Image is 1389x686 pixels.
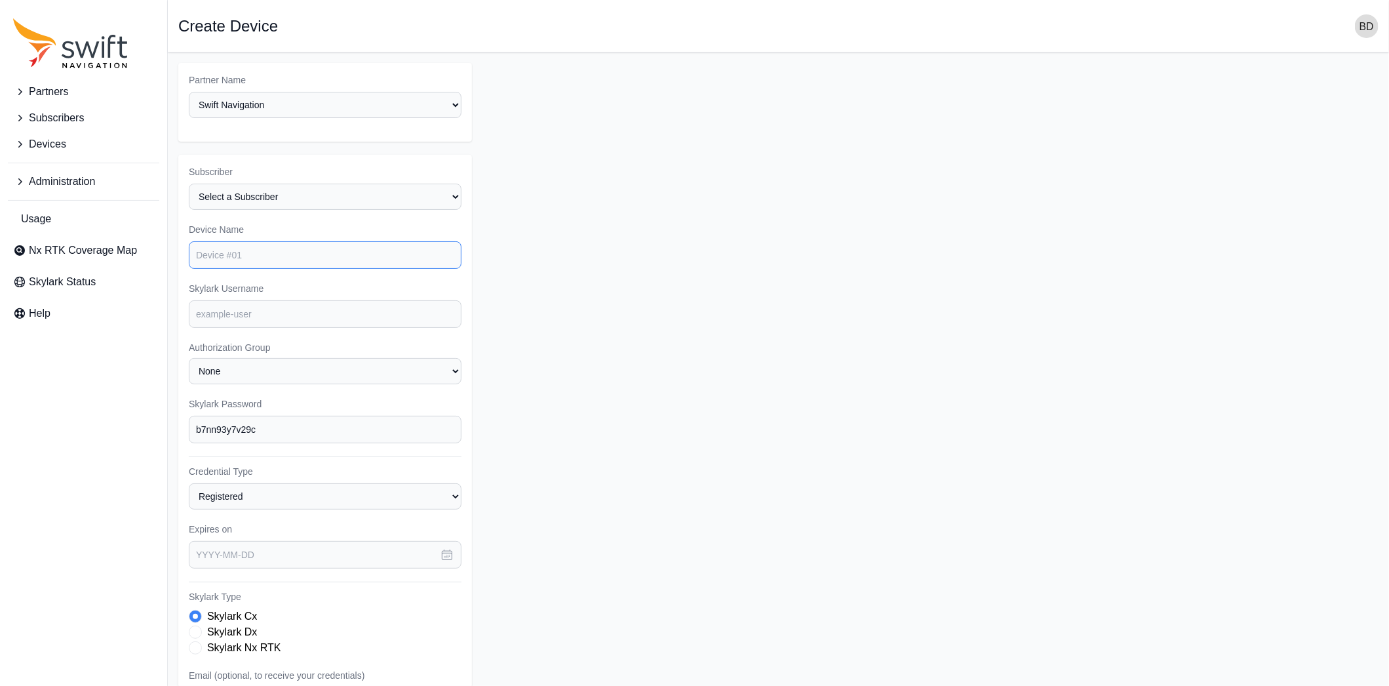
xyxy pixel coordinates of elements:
[29,136,66,152] span: Devices
[189,165,461,178] label: Subscriber
[189,541,461,569] input: YYYY-MM-DD
[189,465,461,478] label: Credential Type
[189,300,461,328] input: example-user
[189,92,461,118] select: Partner Name
[189,341,461,354] label: Authorization Group
[8,269,159,295] a: Skylark Status
[29,110,84,126] span: Subscribers
[8,79,159,105] button: Partners
[29,274,96,290] span: Skylark Status
[8,105,159,131] button: Subscribers
[29,243,137,258] span: Nx RTK Coverage Map
[189,609,461,656] div: Skylark Type
[189,669,461,682] label: Email (optional, to receive your credentials)
[8,237,159,264] a: Nx RTK Coverage Map
[21,211,51,227] span: Usage
[189,397,461,411] label: Skylark Password
[189,184,461,210] select: Subscriber
[29,84,68,100] span: Partners
[189,241,461,269] input: Device #01
[189,590,461,603] label: Skylark Type
[189,73,461,87] label: Partner Name
[189,223,461,236] label: Device Name
[1355,14,1379,38] img: user photo
[29,174,95,190] span: Administration
[207,624,257,640] label: Skylark Dx
[8,131,159,157] button: Devices
[207,640,281,656] label: Skylark Nx RTK
[189,416,461,443] input: password
[8,300,159,327] a: Help
[8,206,159,232] a: Usage
[189,523,461,536] label: Expires on
[207,609,257,624] label: Skylark Cx
[178,18,278,34] h1: Create Device
[29,306,50,321] span: Help
[189,282,461,295] label: Skylark Username
[8,169,159,195] button: Administration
